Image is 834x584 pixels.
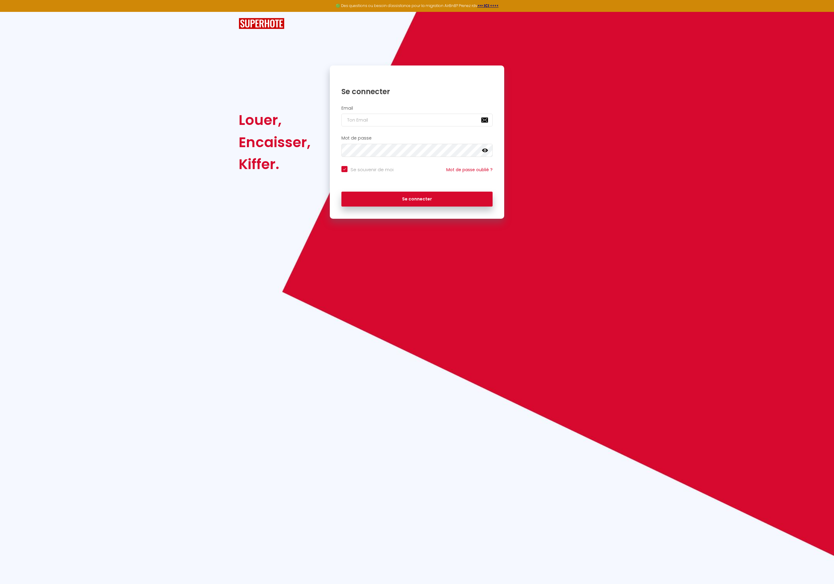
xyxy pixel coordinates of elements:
[341,136,493,141] h2: Mot de passe
[341,114,493,126] input: Ton Email
[239,131,311,153] div: Encaisser,
[477,3,499,8] a: >>> ICI <<<<
[239,109,311,131] div: Louer,
[341,106,493,111] h2: Email
[239,153,311,175] div: Kiffer.
[341,192,493,207] button: Se connecter
[446,167,493,173] a: Mot de passe oublié ?
[239,18,284,29] img: SuperHote logo
[341,87,493,96] h1: Se connecter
